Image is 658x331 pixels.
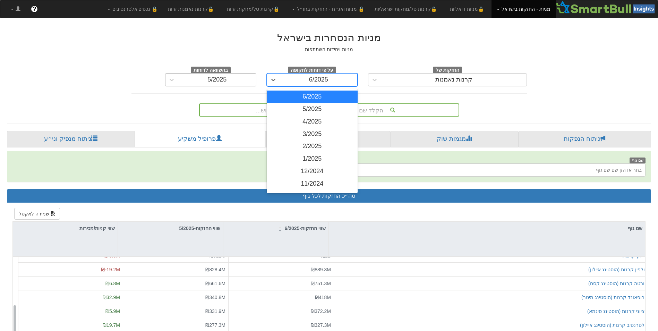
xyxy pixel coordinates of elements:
div: 5/2025 [207,76,227,83]
a: ניתוח ענפי [265,131,391,147]
a: פרופיל משקיע [135,131,265,147]
div: שם גוף [329,222,645,235]
span: ₪331.9M [205,308,225,314]
button: פורטה קרנות (הוסטינג קסם) [588,280,648,287]
span: על פי דוחות לתקופה [288,67,336,74]
div: שווי החזקות-5/2025 [118,222,223,235]
span: ₪418M [315,295,331,300]
div: 12/2024 [267,165,358,178]
span: ₪912M [210,253,225,258]
div: 6/2025 [309,76,328,83]
div: 3/2025 [267,128,358,141]
h3: סה״כ החזקות לכל גוף [12,193,646,199]
div: שווי קניות/מכירות [13,222,118,235]
span: ₪1B [321,253,331,258]
span: ₪6.8M [105,281,120,286]
div: בחר או הזן שם שם גוף [596,167,642,173]
span: ₪-3.5M [104,253,120,258]
div: 10/2024 [267,190,358,203]
span: החזקות של [433,67,462,74]
a: 🔒קרנות סל/מחקות ישראליות [369,0,444,18]
div: הקלד שם ני״ע, מנפיק, גוף מוסדי או ענף לחיפוש... [200,104,459,116]
button: שמירה לאקסל [14,208,60,220]
a: מניות - החזקות בישראל [492,0,555,18]
a: 🔒מניות דואליות [445,0,492,18]
span: ₪889.3M [311,267,331,272]
button: אלטרנטיב קרנות (הוסטינג איילון) [580,322,648,329]
span: ₪-19.2M [101,267,120,272]
span: ? [32,6,36,12]
button: דולפין קרנות (הוסטינג איילון) [588,266,648,273]
div: 6/2025 [267,91,358,103]
a: 🔒קרנות נאמנות זרות [163,0,222,18]
span: ₪751.3M [311,281,331,286]
div: שווי החזקות-6/2025 [223,222,328,235]
span: ₪32.9M [103,295,120,300]
span: ₪19.7M [103,322,120,328]
div: 5/2025 [267,103,358,116]
h5: מניות ויחידות השתתפות [131,47,527,52]
div: 2/2025 [267,140,358,153]
span: בהשוואה לדוחות [191,67,231,74]
a: 🔒 מניות ואג״ח - החזקות בחו״ל [287,0,369,18]
span: ₪340.8M [205,295,225,300]
div: 4/2025 [267,116,358,128]
div: 11/2024 [267,178,358,190]
button: עציוני קרנות (הוסטינג סיגמא) [587,308,648,315]
div: 1/2025 [267,153,358,165]
a: 🔒קרנות סל/מחקות זרות [222,0,287,18]
span: ₪372.2M [311,308,331,314]
a: 🔒 נכסים אלטרנטיבים [102,0,163,18]
span: שם גוף [630,158,646,163]
a: ? [26,0,43,18]
span: ₪828.4M [205,267,225,272]
span: ₪5.9M [105,308,120,314]
div: קרנות נאמנות [435,76,472,83]
button: פרופאונד קרנות (הוסטינג מיטב) [581,294,648,301]
a: מגמות שוק [390,131,519,147]
span: ₪327.3M [311,322,331,328]
img: Smartbull [556,0,658,14]
a: ניתוח מנפיק וני״ע [7,131,135,147]
h2: מניות הנסחרות בישראל [131,32,527,43]
a: ניתוח הנפקות [519,131,651,147]
span: ₪277.3M [205,322,225,328]
span: ₪661.6M [205,281,225,286]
